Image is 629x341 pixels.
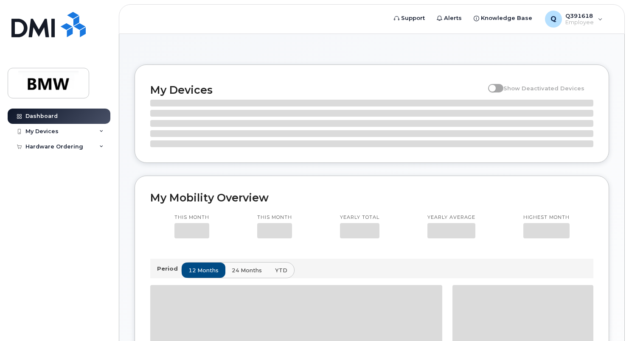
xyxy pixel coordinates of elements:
p: Yearly average [427,214,475,221]
input: Show Deactivated Devices [488,80,495,87]
p: This month [174,214,209,221]
p: Period [157,265,181,273]
span: 24 months [232,266,262,274]
h2: My Mobility Overview [150,191,593,204]
p: Highest month [523,214,570,221]
p: This month [257,214,292,221]
span: YTD [275,266,287,274]
h2: My Devices [150,84,484,96]
span: Show Deactivated Devices [503,85,584,92]
p: Yearly total [340,214,379,221]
